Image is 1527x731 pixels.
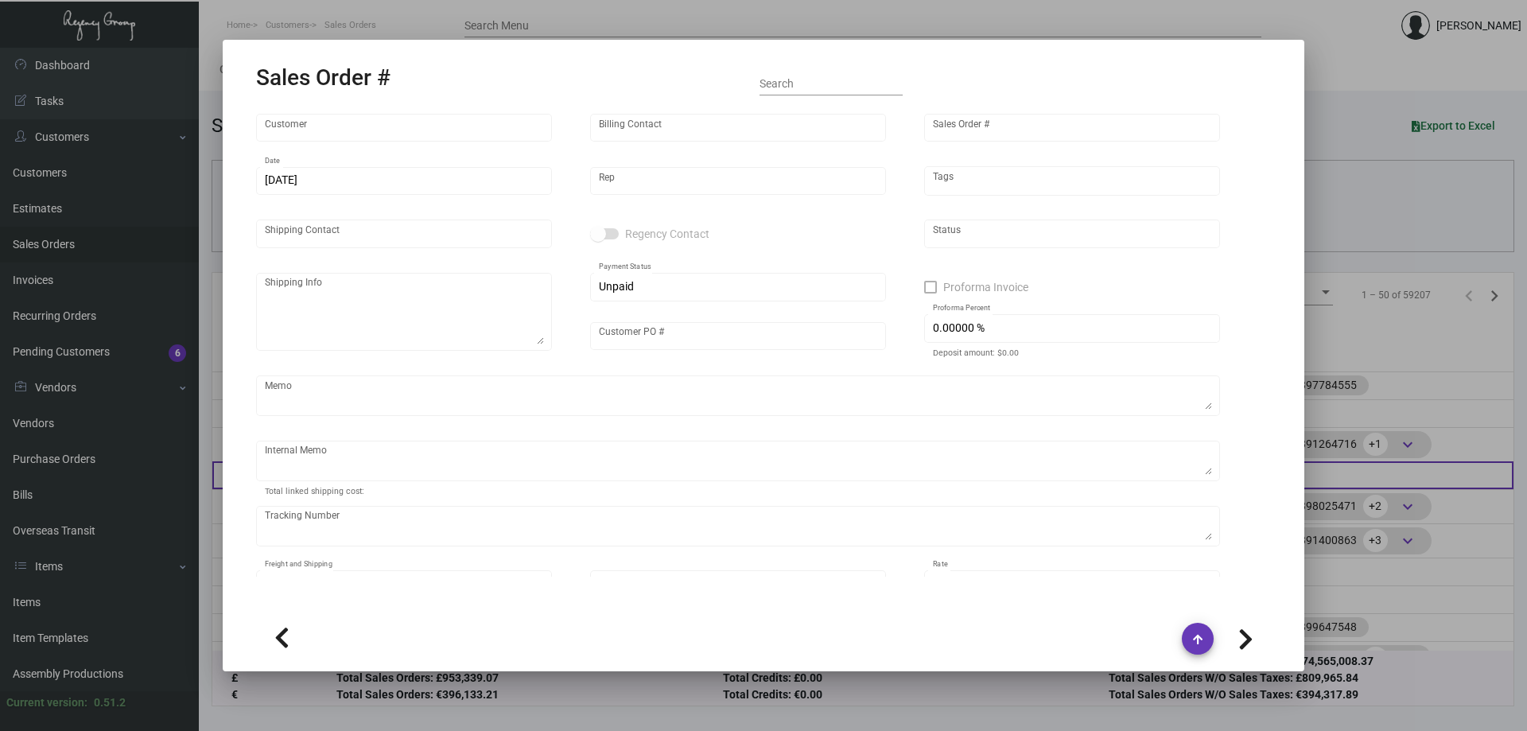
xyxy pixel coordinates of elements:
[933,348,1019,358] mat-hint: Deposit amount: $0.00
[265,487,364,496] mat-hint: Total linked shipping cost:
[94,694,126,711] div: 0.51.2
[943,278,1028,297] span: Proforma Invoice
[625,224,709,243] span: Regency Contact
[599,280,634,293] span: Unpaid
[6,694,87,711] div: Current version:
[256,64,390,91] h2: Sales Order #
